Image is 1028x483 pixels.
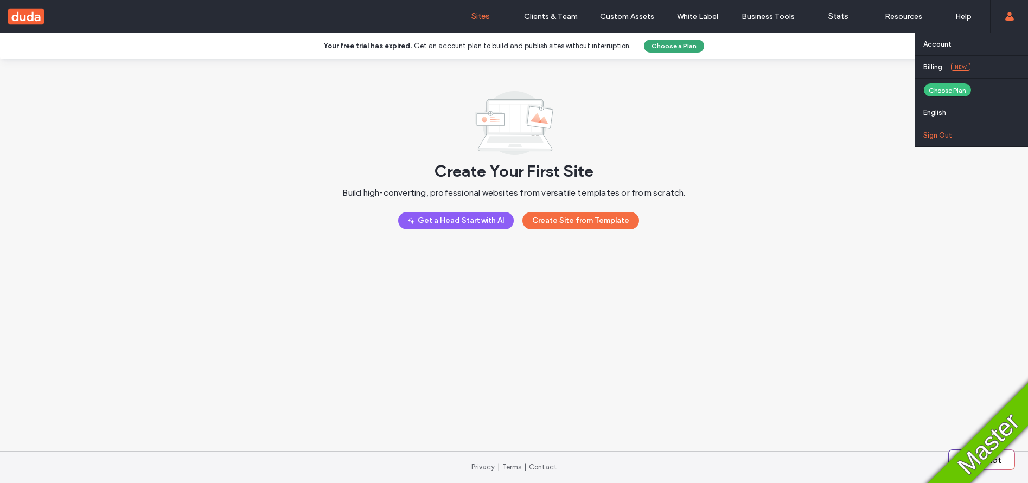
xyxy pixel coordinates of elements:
span: Create Your First Site [435,155,593,188]
label: Business Tools [742,12,795,21]
label: Sign Out [923,131,952,139]
label: Billing [923,63,942,71]
a: Account [923,33,1028,55]
span: | [524,463,526,471]
b: Your free trial has expired. [324,42,412,50]
label: Custom Assets [600,12,654,21]
label: Resources [885,12,922,21]
label: Account [923,40,952,48]
label: Stats [828,11,848,21]
label: Clients & Team [524,12,578,21]
a: Privacy [471,463,495,471]
label: Help [955,12,972,21]
a: Contact [529,463,557,471]
span: | [497,463,500,471]
span: Get an account plan to build and publish sites without interruption. [414,42,631,50]
a: Terms [502,463,521,471]
label: White Label [677,12,718,21]
button: Create Site from Template [522,212,639,229]
label: English [923,108,946,117]
label: Sites [471,11,490,21]
button: Copilot [949,450,1014,469]
a: BillingNew [923,56,1028,78]
div: Choose Plan [923,83,972,97]
a: Sign Out [923,124,1028,146]
button: Choose a Plan [644,40,704,53]
span: New [951,63,970,71]
span: Build high-converting, professional websites from versatile templates or from scratch. [342,188,685,212]
button: Get a Head Start with AI [398,212,514,229]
